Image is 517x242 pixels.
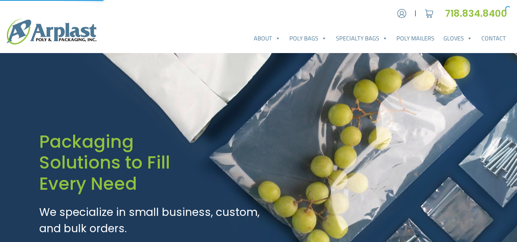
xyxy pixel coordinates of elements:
a: Poly Mailers [392,30,439,47]
a: Gloves [439,30,477,47]
a: Contact [477,30,510,47]
a: Specialty Bags [331,30,392,47]
a: 718.834.8400 [445,7,510,20]
img: logo [7,19,96,44]
a: Poly Bags [285,30,331,47]
h1: Packaging Solutions to Fill Every Need [39,131,262,194]
p: We specialize in small business, custom, and bulk orders. [39,204,262,236]
a: About [249,30,285,47]
span: | [414,9,416,18]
